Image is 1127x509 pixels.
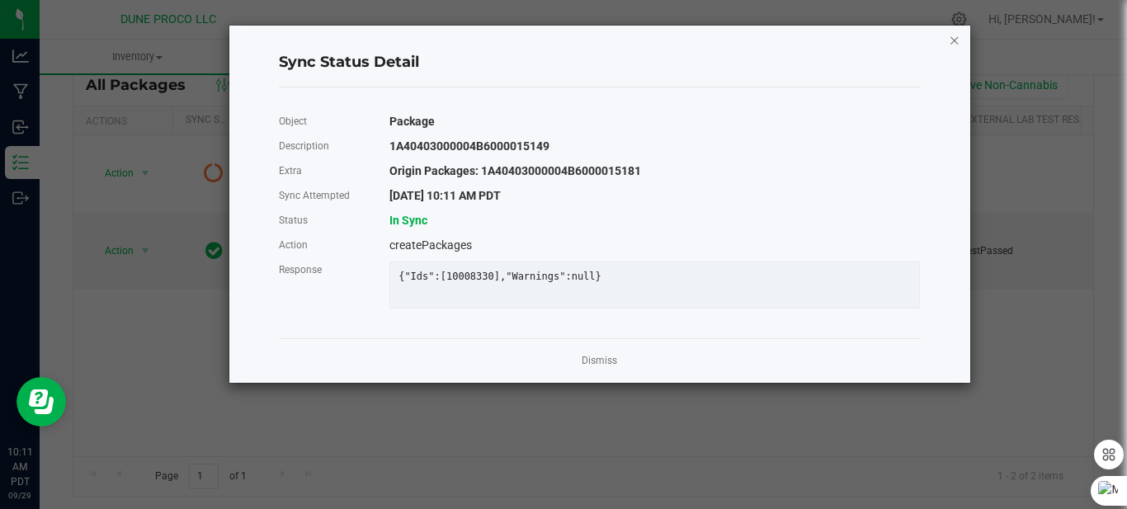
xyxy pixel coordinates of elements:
[377,134,932,158] div: 1A40403000004B6000015149
[949,30,960,49] button: Close
[279,52,419,73] span: Sync Status Detail
[582,354,617,368] a: Dismiss
[386,271,923,283] div: {"Ids":[10008330],"Warnings":null}
[377,183,932,208] div: [DATE] 10:11 AM PDT
[266,233,378,257] div: Action
[377,109,932,134] div: Package
[377,233,932,257] div: createPackages
[266,158,378,183] div: Extra
[266,183,378,208] div: Sync Attempted
[266,109,378,134] div: Object
[266,134,378,158] div: Description
[266,208,378,233] div: Status
[377,158,932,183] div: Origin Packages: 1A40403000004B6000015181
[17,377,66,427] iframe: Resource center
[389,214,427,227] span: In Sync
[266,257,378,282] div: Response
